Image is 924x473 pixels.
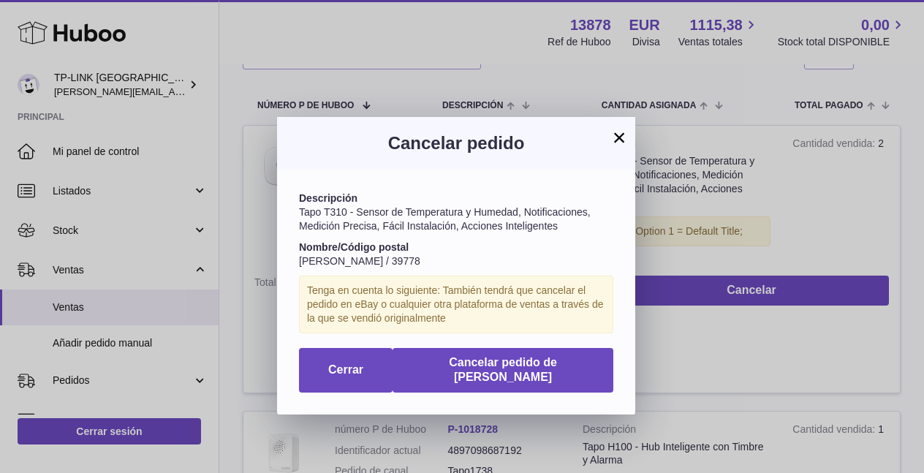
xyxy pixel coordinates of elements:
span: Tapo T310 - Sensor de Temperatura y Humedad, Notificaciones, Medición Precisa, Fácil Instalación,... [299,206,591,232]
strong: Nombre/Código postal [299,241,409,253]
strong: Descripción [299,192,357,204]
button: × [610,129,628,146]
span: Cancelar pedido de [PERSON_NAME] [449,356,557,384]
span: [PERSON_NAME] / 39778 [299,255,420,267]
button: Cerrar [299,348,393,393]
button: Cancelar pedido de [PERSON_NAME] [393,348,613,393]
div: Tenga en cuenta lo siguiente: También tendrá que cancelar el pedido en eBay o cualquier otra plat... [299,276,613,333]
span: Cerrar [328,363,363,376]
h3: Cancelar pedido [299,132,613,155]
